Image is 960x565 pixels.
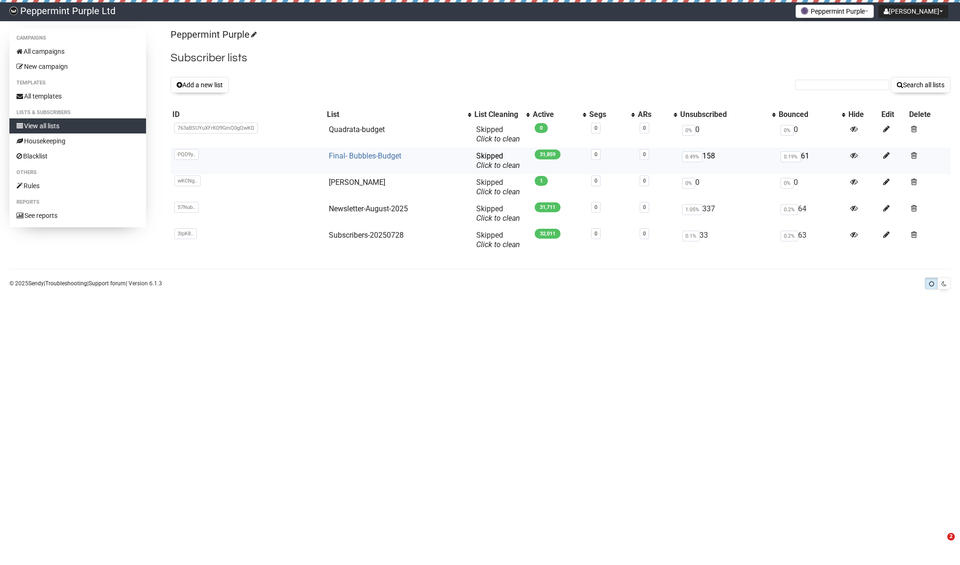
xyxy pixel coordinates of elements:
[678,227,777,253] td: 33
[781,125,794,136] span: 0%
[171,108,325,121] th: ID: No sort applied, sorting is disabled
[9,149,146,164] a: Blacklist
[777,148,846,174] td: 61
[779,110,837,119] div: Bounced
[636,108,678,121] th: ARs: No sort applied, activate to apply an ascending sort
[9,167,146,178] li: Others
[9,7,18,15] img: 8e84c496d3b51a6c2b78e42e4056443a
[682,204,702,215] span: 1.05%
[174,175,201,186] span: wKCNg..
[9,33,146,44] li: Campaigns
[472,108,531,121] th: List Cleaning: No sort applied, activate to apply an ascending sort
[643,178,646,184] a: 0
[535,229,561,239] span: 32,011
[535,123,548,133] span: 0
[329,125,385,134] a: Quadrata-budget
[9,178,146,193] a: Rules
[171,50,951,66] h2: Subscriber lists
[174,202,199,213] span: 57Nub..
[801,7,808,15] img: 1.png
[781,178,794,189] span: 0%
[9,197,146,208] li: Reports
[594,231,597,237] a: 0
[535,150,561,159] span: 31,859
[678,148,777,174] td: 158
[174,123,258,133] span: 763aBSUYuXFrKD9GmQ0gQwKQ
[9,59,146,74] a: New campaign
[9,107,146,118] li: Lists & subscribers
[777,174,846,200] td: 0
[781,231,798,241] span: 0.2%
[89,280,126,287] a: Support forum
[643,231,646,237] a: 0
[848,110,878,119] div: Hide
[928,533,951,556] iframe: Intercom live chat
[907,108,951,121] th: Delete: No sort applied, sorting is disabled
[329,178,385,187] a: [PERSON_NAME]
[171,77,229,93] button: Add a new list
[777,227,846,253] td: 63
[9,133,146,149] a: Housekeeping
[777,108,846,121] th: Bounced: No sort applied, activate to apply an ascending sort
[325,108,472,121] th: List: No sort applied, activate to apply an ascending sort
[678,108,777,121] th: Unsubscribed: No sort applied, activate to apply an ascending sort
[476,231,520,249] span: Skipped
[476,178,520,196] span: Skipped
[594,204,597,210] a: 0
[680,110,767,119] div: Unsubscribed
[172,110,323,119] div: ID
[531,108,588,121] th: Active: No sort applied, activate to apply an ascending sort
[594,151,597,158] a: 0
[9,44,146,59] a: All campaigns
[476,240,520,249] a: Click to clean
[643,151,646,158] a: 0
[174,149,199,160] span: PQD9y..
[476,125,520,143] span: Skipped
[45,280,87,287] a: Troubleshooting
[28,280,44,287] a: Sendy
[476,204,520,223] span: Skipped
[879,108,908,121] th: Edit: No sort applied, sorting is disabled
[329,231,404,240] a: Subscribers-20250728
[174,228,197,239] span: 3IpK8..
[476,161,520,170] a: Click to clean
[329,151,401,160] a: Final- Bubbles-Budget
[474,110,521,119] div: List Cleaning
[796,5,874,18] button: Peppermint Purple
[678,174,777,200] td: 0
[682,231,700,241] span: 0.1%
[909,110,949,119] div: Delete
[777,121,846,148] td: 0
[9,278,162,289] p: © 2025 | | | Version 6.1.3
[846,108,879,121] th: Hide: No sort applied, sorting is disabled
[9,208,146,223] a: See reports
[643,125,646,131] a: 0
[682,178,695,189] span: 0%
[781,204,798,215] span: 0.2%
[682,151,702,162] span: 0.49%
[777,200,846,227] td: 64
[9,89,146,104] a: All templates
[533,110,578,119] div: Active
[476,134,520,143] a: Click to clean
[678,200,777,227] td: 337
[171,29,255,40] a: Peppermint Purple
[535,176,548,186] span: 1
[327,110,463,119] div: List
[891,77,951,93] button: Search all lists
[9,77,146,89] li: Templates
[535,202,561,212] span: 31,711
[587,108,635,121] th: Segs: No sort applied, activate to apply an ascending sort
[682,125,695,136] span: 0%
[947,533,955,540] span: 2
[781,151,801,162] span: 0.19%
[476,187,520,196] a: Click to clean
[9,118,146,133] a: View all lists
[879,5,948,18] button: [PERSON_NAME]
[881,110,906,119] div: Edit
[476,214,520,223] a: Click to clean
[643,204,646,210] a: 0
[589,110,626,119] div: Segs
[638,110,669,119] div: ARs
[594,178,597,184] a: 0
